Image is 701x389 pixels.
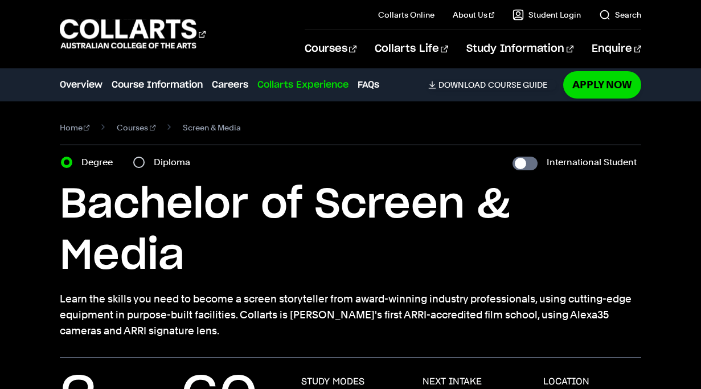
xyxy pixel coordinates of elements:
a: Overview [60,78,103,92]
a: About Us [453,9,495,21]
a: Collarts Online [378,9,434,21]
label: Diploma [154,154,197,170]
a: Enquire [592,30,641,68]
p: Learn the skills you need to become a screen storyteller from award-winning industry professional... [60,291,642,339]
a: FAQs [358,78,379,92]
a: Courses [117,120,155,136]
label: Degree [81,154,120,170]
a: Apply Now [563,71,641,98]
h3: STUDY MODES [301,376,364,387]
h1: Bachelor of Screen & Media [60,179,642,282]
div: Go to homepage [60,18,206,50]
a: Careers [212,78,248,92]
a: Collarts Experience [257,78,349,92]
span: Download [438,80,486,90]
span: Screen & Media [183,120,241,136]
a: Student Login [513,9,581,21]
a: Home [60,120,90,136]
a: DownloadCourse Guide [428,80,556,90]
a: Collarts Life [375,30,448,68]
a: Search [599,9,641,21]
a: Course Information [112,78,203,92]
h3: NEXT INTAKE [423,376,482,387]
a: Study Information [466,30,573,68]
h3: LOCATION [543,376,589,387]
label: International Student [547,154,637,170]
a: Courses [305,30,356,68]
